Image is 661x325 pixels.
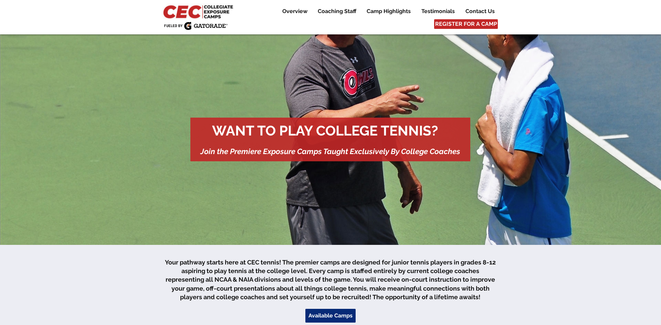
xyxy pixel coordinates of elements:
[416,7,460,15] a: Testimonials
[361,7,416,15] a: Camp Highlights
[162,3,236,19] img: CEC Logo Primary_edited.jpg
[212,122,438,139] span: WANT TO PLAY COLLEGE TENNIS?
[418,7,458,15] p: Testimonials
[435,20,497,28] span: REGISTER FOR A CAMP
[277,7,312,15] a: Overview
[462,7,498,15] p: Contact Us
[164,22,228,30] img: Fueled by Gatorade.png
[272,7,500,15] nav: Site
[279,7,311,15] p: Overview
[460,7,500,15] a: Contact Us
[200,147,460,156] span: Join the Premiere Exposure Camps Taught Exclusively By College Coaches
[434,19,498,29] a: REGISTER FOR A CAMP
[314,7,360,15] p: Coaching Staff
[305,309,356,323] a: Available Camps
[308,312,353,319] span: Available Camps
[363,7,414,15] p: Camp Highlights
[165,259,496,301] span: Your pathway starts here at CEC tennis! The premier camps are designed for junior tennis players ...
[313,7,361,15] a: Coaching Staff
